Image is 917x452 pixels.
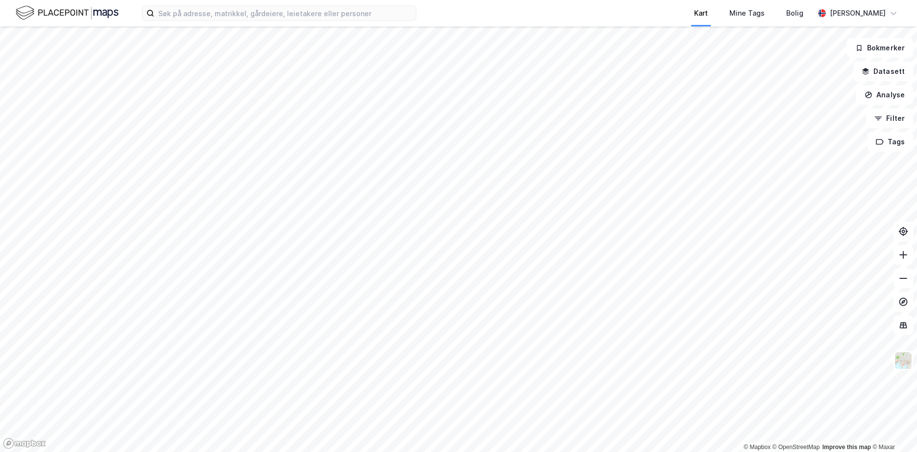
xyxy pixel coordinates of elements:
[856,85,913,105] button: Analyse
[694,7,708,19] div: Kart
[729,7,765,19] div: Mine Tags
[786,7,803,19] div: Bolig
[154,6,416,21] input: Søk på adresse, matrikkel, gårdeiere, leietakere eller personer
[868,132,913,152] button: Tags
[744,444,771,451] a: Mapbox
[822,444,871,451] a: Improve this map
[868,405,917,452] iframe: Chat Widget
[868,405,917,452] div: Kontrollprogram for chat
[830,7,886,19] div: [PERSON_NAME]
[3,438,46,449] a: Mapbox homepage
[866,109,913,128] button: Filter
[894,351,913,370] img: Z
[853,62,913,81] button: Datasett
[16,4,119,22] img: logo.f888ab2527a4732fd821a326f86c7f29.svg
[772,444,820,451] a: OpenStreetMap
[847,38,913,58] button: Bokmerker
